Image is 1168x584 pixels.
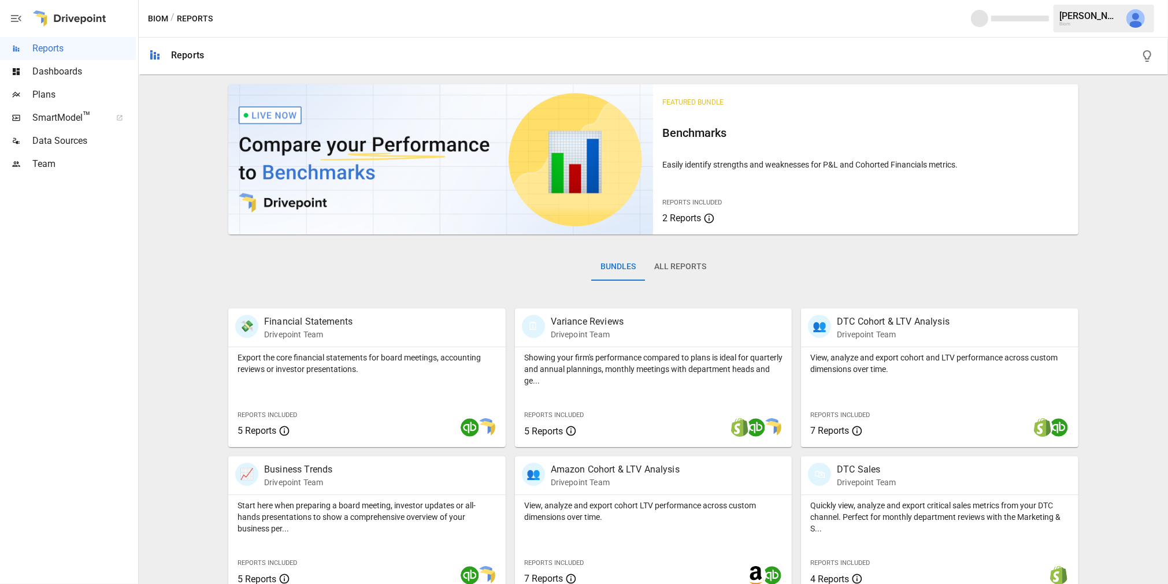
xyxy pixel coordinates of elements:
[763,418,781,437] img: smart model
[32,157,136,171] span: Team
[238,425,276,436] span: 5 Reports
[810,411,870,419] span: Reports Included
[1050,418,1068,437] img: quickbooks
[837,477,896,488] p: Drivepoint Team
[551,463,680,477] p: Amazon Cohort & LTV Analysis
[551,477,680,488] p: Drivepoint Team
[551,329,624,340] p: Drivepoint Team
[238,500,496,534] p: Start here when preparing a board meeting, investor updates or all-hands presentations to show a ...
[461,418,479,437] img: quickbooks
[810,500,1069,534] p: Quickly view, analyze and export critical sales metrics from your DTC channel. Perfect for monthl...
[264,329,353,340] p: Drivepoint Team
[32,88,136,102] span: Plans
[731,418,749,437] img: shopify
[264,315,353,329] p: Financial Statements
[171,50,204,61] div: Reports
[591,253,645,281] button: Bundles
[522,463,545,486] div: 👥
[264,463,332,477] p: Business Trends
[235,315,258,338] div: 💸
[238,352,496,375] p: Export the core financial statements for board meetings, accounting reviews or investor presentat...
[524,559,584,567] span: Reports Included
[1033,418,1052,437] img: shopify
[235,463,258,486] div: 📈
[170,12,175,26] div: /
[524,426,563,437] span: 5 Reports
[808,463,831,486] div: 🛍
[83,109,91,124] span: ™
[228,84,653,235] img: video thumbnail
[1059,10,1119,21] div: [PERSON_NAME]
[662,98,724,106] span: Featured Bundle
[662,199,722,206] span: Reports Included
[522,315,545,338] div: 🗓
[837,463,896,477] p: DTC Sales
[524,573,563,584] span: 7 Reports
[551,315,624,329] p: Variance Reviews
[810,425,849,436] span: 7 Reports
[1059,21,1119,27] div: Biom
[238,559,297,567] span: Reports Included
[810,559,870,567] span: Reports Included
[837,329,950,340] p: Drivepoint Team
[238,411,297,419] span: Reports Included
[32,42,136,55] span: Reports
[32,134,136,148] span: Data Sources
[148,12,168,26] button: Biom
[645,253,715,281] button: All Reports
[662,213,701,224] span: 2 Reports
[477,418,495,437] img: smart model
[264,477,332,488] p: Drivepoint Team
[808,315,831,338] div: 👥
[32,111,103,125] span: SmartModel
[1126,9,1145,28] img: Will Gahagan
[32,65,136,79] span: Dashboards
[810,352,1069,375] p: View, analyze and export cohort and LTV performance across custom dimensions over time.
[524,411,584,419] span: Reports Included
[837,315,950,329] p: DTC Cohort & LTV Analysis
[662,124,1069,142] h6: Benchmarks
[1119,2,1152,35] button: Will Gahagan
[662,159,1069,170] p: Easily identify strengths and weaknesses for P&L and Cohorted Financials metrics.
[747,418,765,437] img: quickbooks
[524,352,783,386] p: Showing your firm's performance compared to plans is ideal for quarterly and annual plannings, mo...
[524,500,783,523] p: View, analyze and export cohort LTV performance across custom dimensions over time.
